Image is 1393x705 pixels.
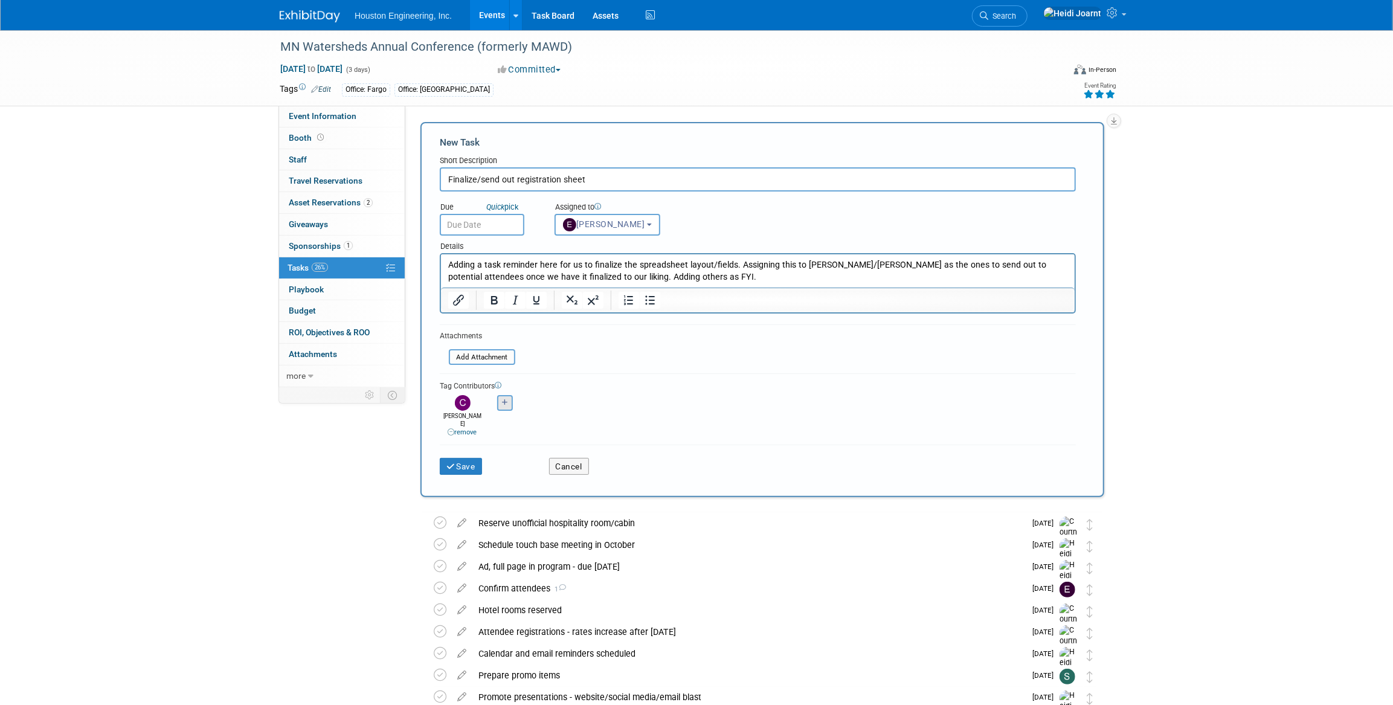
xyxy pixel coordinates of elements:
[1032,649,1060,658] span: [DATE]
[549,458,589,475] button: Cancel
[1087,628,1093,639] i: Move task
[1060,669,1075,684] img: Savannah Hartsoch
[289,285,324,294] span: Playbook
[1087,519,1093,530] i: Move task
[345,66,370,74] span: (3 days)
[355,11,452,21] span: Houston Engineering, Inc.
[1087,584,1093,596] i: Move task
[394,83,494,96] div: Office: [GEOGRAPHIC_DATA]
[448,292,469,309] button: Insert/edit link
[288,263,328,272] span: Tasks
[1032,584,1060,593] span: [DATE]
[526,292,547,309] button: Underline
[440,167,1076,192] input: Name of task or a short description
[472,622,1025,642] div: Attendee registrations - rates increase after [DATE]
[279,106,405,127] a: Event Information
[448,428,477,436] a: remove
[455,395,471,411] img: Chris Otterness
[451,670,472,681] a: edit
[451,605,472,616] a: edit
[1060,647,1078,690] img: Heidi Joarnt
[1032,562,1060,571] span: [DATE]
[440,155,1076,167] div: Short Description
[1060,538,1078,581] img: Heidi Joarnt
[289,198,373,207] span: Asset Reservations
[992,63,1116,81] div: Event Format
[1074,65,1086,74] img: Format-Inperson.png
[1032,628,1060,636] span: [DATE]
[280,63,343,74] span: [DATE] [DATE]
[1032,541,1060,549] span: [DATE]
[494,63,565,76] button: Committed
[279,170,405,192] a: Travel Reservations
[440,202,536,214] div: Due
[1087,649,1093,661] i: Move task
[1032,671,1060,680] span: [DATE]
[472,556,1025,577] div: Ad, full page in program - due [DATE]
[289,349,337,359] span: Attachments
[1088,65,1116,74] div: In-Person
[443,411,482,437] div: [PERSON_NAME]
[619,292,639,309] button: Numbered list
[1032,606,1060,614] span: [DATE]
[440,214,524,236] input: Due Date
[279,257,405,278] a: Tasks26%
[286,371,306,381] span: more
[440,236,1076,253] div: Details
[555,202,700,214] div: Assigned to
[640,292,660,309] button: Bullet list
[1087,671,1093,683] i: Move task
[1032,519,1060,527] span: [DATE]
[344,241,353,250] span: 1
[583,292,603,309] button: Superscript
[311,85,331,94] a: Edit
[289,327,370,337] span: ROI, Objectives & ROO
[484,292,504,309] button: Bold
[279,322,405,343] a: ROI, Objectives & ROO
[280,10,340,22] img: ExhibitDay
[1032,693,1060,701] span: [DATE]
[289,306,316,315] span: Budget
[342,83,390,96] div: Office: Fargo
[441,254,1075,288] iframe: Rich Text Area
[550,585,566,593] span: 1
[279,214,405,235] a: Giveaways
[451,539,472,550] a: edit
[555,214,660,236] button: [PERSON_NAME]
[289,111,356,121] span: Event Information
[289,219,328,229] span: Giveaways
[484,202,521,212] a: Quickpick
[451,518,472,529] a: edit
[359,387,381,403] td: Personalize Event Tab Strip
[451,561,472,572] a: edit
[289,155,307,164] span: Staff
[472,535,1025,555] div: Schedule touch base meeting in October
[988,11,1016,21] span: Search
[364,198,373,207] span: 2
[440,379,1076,391] div: Tag Contributors
[972,5,1028,27] a: Search
[1060,560,1078,603] img: Heidi Joarnt
[276,36,1045,58] div: MN Watersheds Annual Conference (formerly MAWD)
[280,83,331,97] td: Tags
[1043,7,1102,20] img: Heidi Joarnt
[486,202,504,211] i: Quick
[306,64,317,74] span: to
[563,219,645,229] span: [PERSON_NAME]
[472,600,1025,620] div: Hotel rooms reserved
[289,133,326,143] span: Booth
[1060,517,1078,570] img: Courtney Grandbois
[1083,83,1116,89] div: Event Rating
[279,279,405,300] a: Playbook
[505,292,526,309] button: Italic
[440,331,515,341] div: Attachments
[1087,541,1093,552] i: Move task
[279,365,405,387] a: more
[279,149,405,170] a: Staff
[562,292,582,309] button: Subscript
[451,626,472,637] a: edit
[440,136,1076,149] div: New Task
[1060,604,1078,657] img: Courtney Grandbois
